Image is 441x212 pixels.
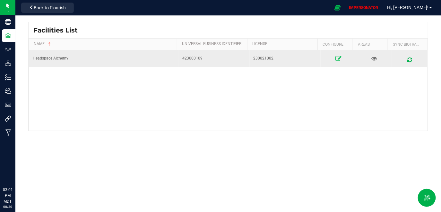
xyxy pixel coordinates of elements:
[5,129,11,136] inline-svg: Manufacturing
[5,19,11,25] inline-svg: Company
[5,102,11,108] inline-svg: User Roles
[317,39,353,50] th: Configure
[5,115,11,122] inline-svg: Integrations
[182,55,246,61] div: 423000109
[5,88,11,94] inline-svg: Users
[418,189,436,207] button: Toggle Menu
[396,53,424,64] a: Sync from BioTrack
[34,5,66,10] span: Back to Flourish
[3,204,13,209] p: 08/20
[252,41,315,47] a: License
[330,1,345,14] span: Open Ecommerce Menu
[34,41,174,47] a: Name
[387,5,429,10] span: Hi, [PERSON_NAME]!
[5,46,11,53] inline-svg: Configuration
[353,39,388,50] th: Areas
[3,187,13,204] p: 03:01 PM MDT
[346,5,381,11] p: IMPERSONATOR
[388,39,423,50] th: Sync BioTrack
[5,32,11,39] inline-svg: Facilities
[182,41,245,47] a: Universal Business Identifier
[33,55,175,61] div: Headspace Alchemy
[21,3,74,13] button: Back to Flourish
[254,55,317,61] div: 230021002
[5,60,11,67] inline-svg: Distribution
[5,74,11,80] inline-svg: Inventory
[33,25,78,35] span: Facilities List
